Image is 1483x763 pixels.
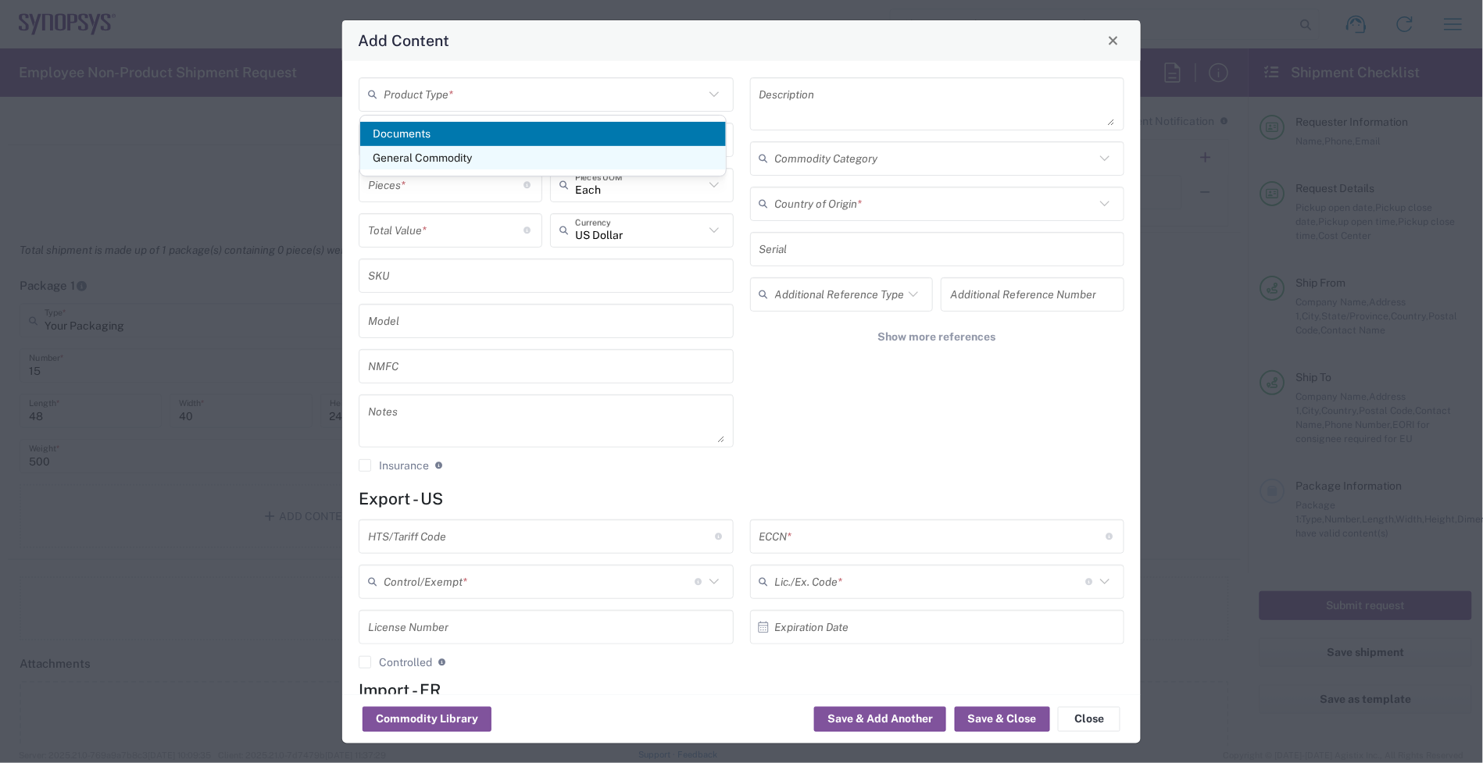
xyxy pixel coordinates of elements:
[360,122,726,146] span: Documents
[1102,30,1124,52] button: Close
[814,707,946,732] button: Save & Add Another
[359,680,1124,700] h4: Import - FR
[1058,707,1120,732] button: Close
[363,707,491,732] button: Commodity Library
[359,489,1124,508] h4: Export - US
[878,330,996,344] span: Show more references
[359,459,429,472] label: Insurance
[359,29,450,52] h4: Add Content
[955,707,1050,732] button: Save & Close
[360,146,726,170] span: General Commodity
[359,656,432,669] label: Controlled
